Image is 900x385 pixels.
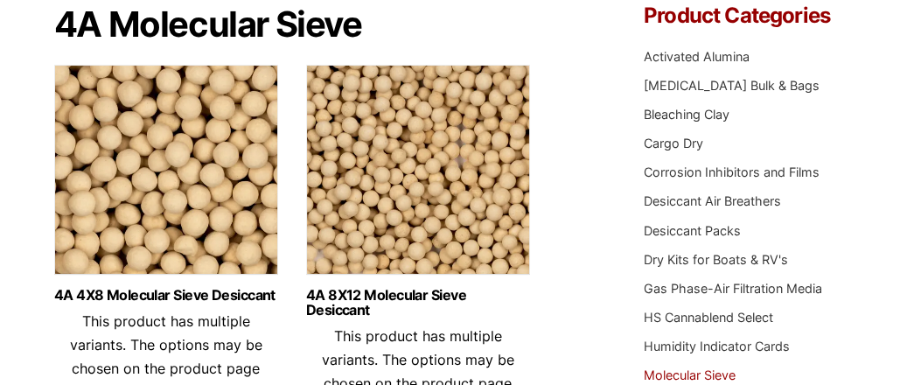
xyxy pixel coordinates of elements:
h1: 4A Molecular Sieve [54,5,605,44]
a: Corrosion Inhibitors and Films [644,164,820,179]
a: Dry Kits for Boats & RV's [644,252,788,267]
a: HS Cannablend Select [644,310,773,325]
a: Cargo Dry [644,136,703,150]
a: Activated Alumina [644,49,750,64]
a: Gas Phase-Air Filtration Media [644,281,822,296]
a: Desiccant Packs [644,223,741,238]
h4: Product Categories [644,5,846,26]
a: [MEDICAL_DATA] Bulk & Bags [644,78,820,93]
a: Molecular Sieve [644,367,736,382]
a: 4A 4X8 Molecular Sieve Desiccant [54,288,278,303]
span: This product has multiple variants. The options may be chosen on the product page [70,312,262,377]
a: Bleaching Clay [644,107,729,122]
a: Humidity Indicator Cards [644,339,790,353]
a: Desiccant Air Breathers [644,193,781,208]
a: 4A 8X12 Molecular Sieve Desiccant [306,288,530,318]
